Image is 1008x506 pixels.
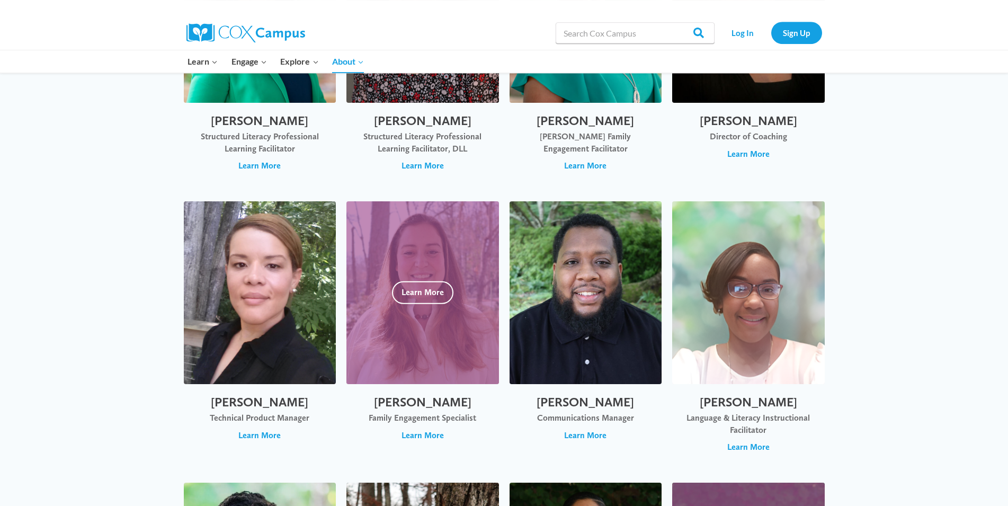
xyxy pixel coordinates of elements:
button: [PERSON_NAME] Communications Manager Learn More [510,201,662,464]
button: [PERSON_NAME] Language & Literacy Instructional Facilitator Learn More [672,201,825,464]
h2: [PERSON_NAME] [683,395,814,410]
button: [PERSON_NAME] Family Engagement Specialist Learn More [346,201,499,464]
button: [PERSON_NAME] Technical Product Manager Learn More [184,201,336,464]
h2: [PERSON_NAME] [520,395,652,410]
nav: Secondary Navigation [720,22,822,43]
button: Child menu of Engage [225,50,274,73]
span: Learn More [727,441,770,453]
button: Child menu of Explore [274,50,326,73]
div: Communications Manager [520,412,652,424]
h2: [PERSON_NAME] [520,113,652,129]
nav: Primary Navigation [181,50,371,73]
img: Cox Campus [186,23,305,42]
h2: [PERSON_NAME] [194,395,326,410]
span: Learn More [564,430,606,441]
a: Log In [720,22,766,43]
span: Learn More [238,430,281,441]
h2: [PERSON_NAME] [357,113,488,129]
div: Structured Literacy Professional Learning Facilitator, DLL [357,131,488,155]
span: Learn More [402,430,444,441]
h2: [PERSON_NAME] [357,395,488,410]
div: Language & Literacy Instructional Facilitator [683,412,814,436]
span: Learn More [727,148,770,160]
span: Learn More [238,160,281,172]
span: Learn More [402,160,444,172]
button: Child menu of Learn [181,50,225,73]
div: Family Engagement Specialist [357,412,488,424]
button: Child menu of About [325,50,371,73]
div: [PERSON_NAME] Family Engagement Facilitator [520,131,652,155]
div: Director of Coaching [683,131,814,143]
h2: [PERSON_NAME] [683,113,814,129]
input: Search Cox Campus [556,22,715,43]
a: Sign Up [771,22,822,43]
h2: [PERSON_NAME] [194,113,326,129]
div: Structured Literacy Professional Learning Facilitator [194,131,326,155]
div: Technical Product Manager [194,412,326,424]
span: Learn More [564,160,606,172]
